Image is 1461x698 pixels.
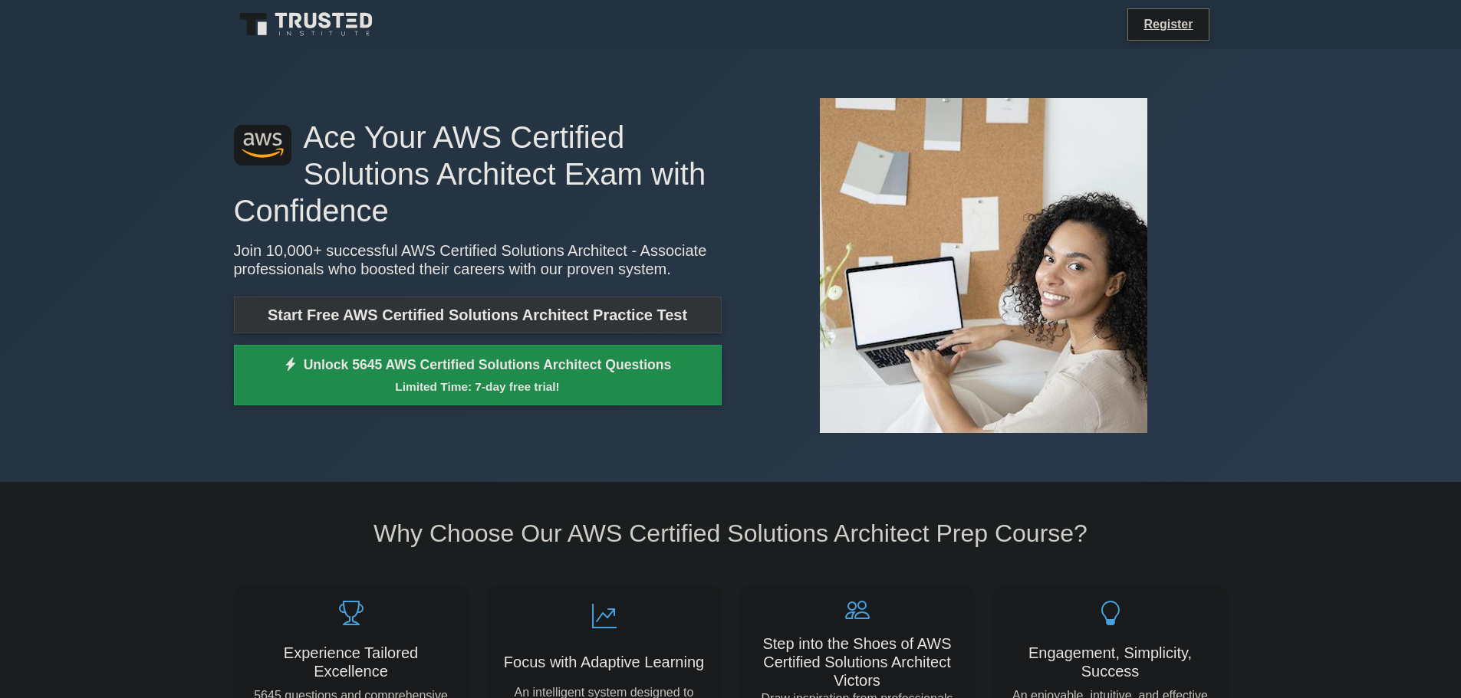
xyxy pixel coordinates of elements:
[246,644,456,680] h5: Experience Tailored Excellence
[1005,644,1216,680] h5: Engagement, Simplicity, Success
[752,634,962,690] h5: Step into the Shoes of AWS Certified Solutions Architect Victors
[253,378,703,395] small: Limited Time: 7-day free trial!
[234,241,722,278] p: Join 10,000+ successful AWS Certified Solutions Architect - Associate professionals who boosted t...
[234,345,722,406] a: Unlock 5645 AWS Certified Solutions Architect QuestionsLimited Time: 7-day free trial!
[234,297,722,333] a: Start Free AWS Certified Solutions Architect Practice Test
[234,119,722,229] h1: Ace Your AWS Certified Solutions Architect Exam with Confidence
[234,519,1228,548] h2: Why Choose Our AWS Certified Solutions Architect Prep Course?
[499,653,709,671] h5: Focus with Adaptive Learning
[1134,15,1202,34] a: Register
